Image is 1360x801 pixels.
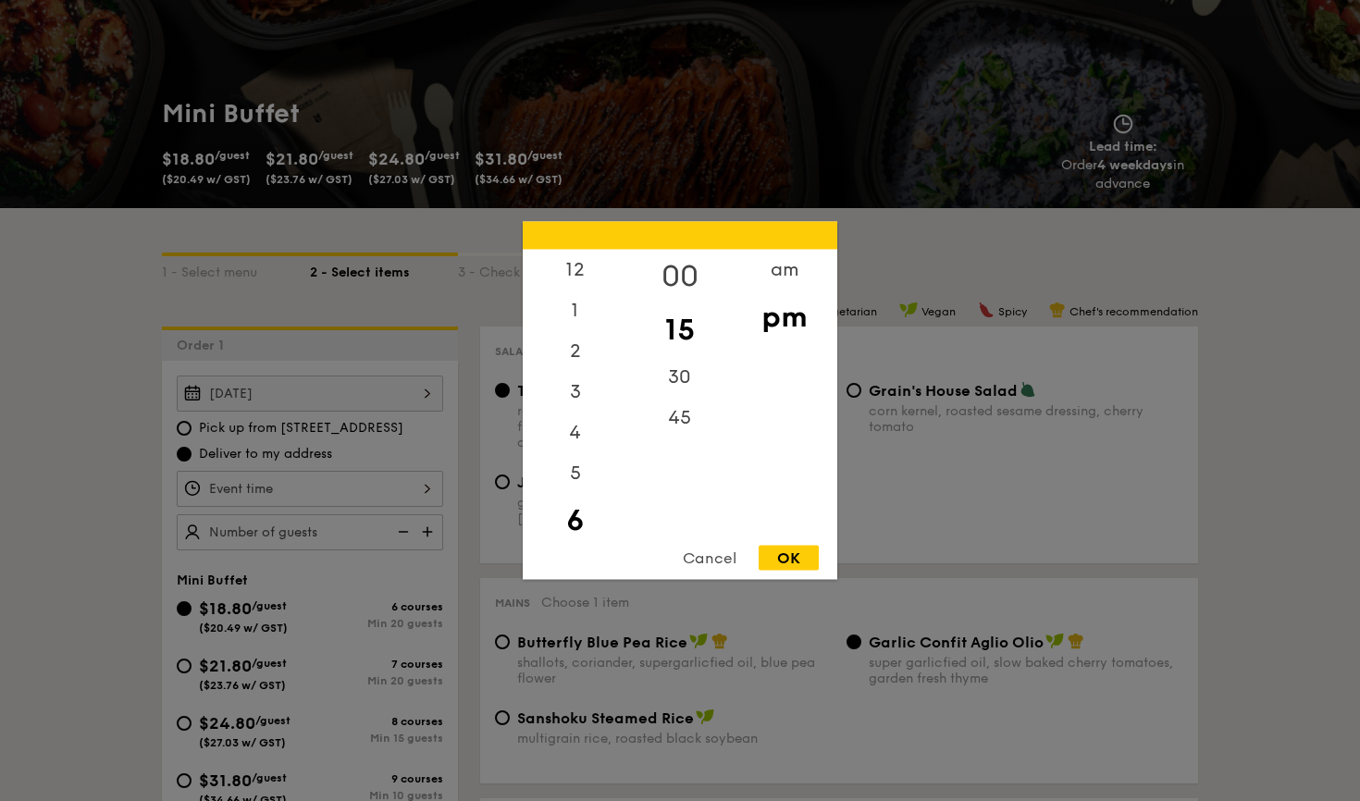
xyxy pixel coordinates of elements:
[627,250,732,303] div: 00
[523,372,627,413] div: 3
[523,250,627,290] div: 12
[523,331,627,372] div: 2
[523,290,627,331] div: 1
[664,546,755,571] div: Cancel
[627,398,732,438] div: 45
[732,290,836,344] div: pm
[759,546,819,571] div: OK
[523,413,627,453] div: 4
[523,494,627,548] div: 6
[732,250,836,290] div: am
[523,453,627,494] div: 5
[627,357,732,398] div: 30
[627,303,732,357] div: 15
